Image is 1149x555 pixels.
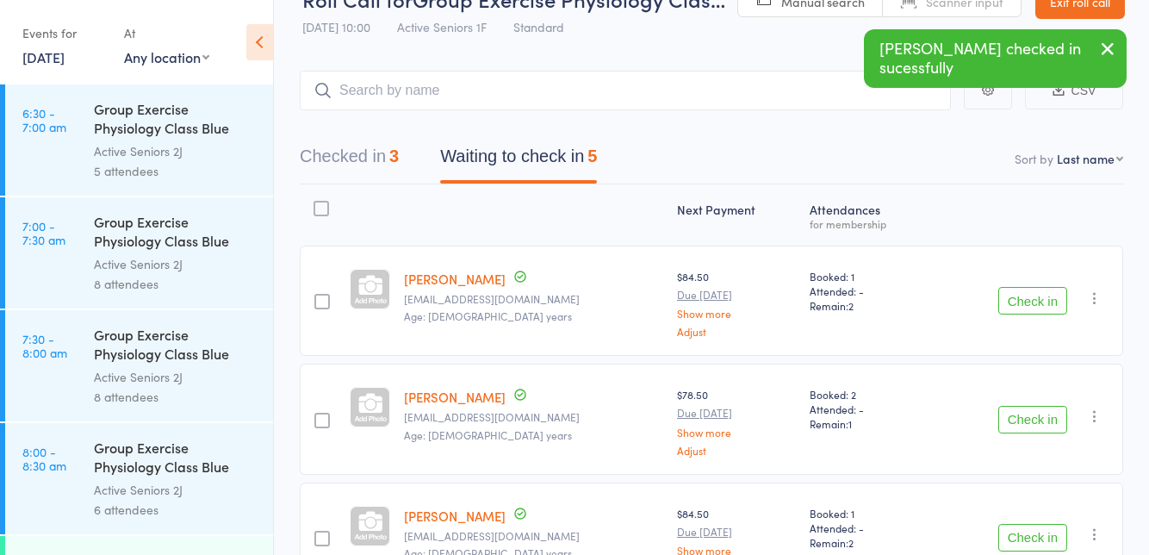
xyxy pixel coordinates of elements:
[864,29,1127,88] div: [PERSON_NAME] checked in sucessfully
[124,19,209,47] div: At
[300,138,399,184] button: Checked in3
[94,161,258,181] div: 5 attendees
[300,71,951,110] input: Search by name
[677,407,796,419] small: Due [DATE]
[404,427,572,442] span: Age: [DEMOGRAPHIC_DATA] years
[22,47,65,66] a: [DATE]
[848,298,854,313] span: 2
[94,387,258,407] div: 8 attendees
[404,293,663,305] small: rkaan@optusnet.com.au
[389,147,399,165] div: 3
[404,309,572,323] span: Age: [DEMOGRAPHIC_DATA] years
[397,18,487,35] span: Active Seniors 1F
[998,406,1067,433] button: Check in
[803,192,933,238] div: Atten­dances
[810,521,926,535] span: Attended: -
[94,438,258,480] div: Group Exercise Physiology Class Blue Room
[404,530,663,542] small: ccan49@hotmail.com
[5,197,273,309] a: 7:00 -7:30 amGroup Exercise Physiology Class Blue RoomActive Seniors 2J8 attendees
[677,289,796,301] small: Due [DATE]
[94,141,258,161] div: Active Seniors 2J
[94,274,258,294] div: 8 attendees
[810,298,926,313] span: Remain:
[404,270,506,288] a: [PERSON_NAME]
[94,480,258,500] div: Active Seniors 2J
[810,535,926,550] span: Remain:
[1025,72,1123,109] button: CSV
[810,218,926,229] div: for membership
[22,219,65,246] time: 7:00 - 7:30 am
[1015,150,1053,167] label: Sort by
[94,99,258,141] div: Group Exercise Physiology Class Blue Room
[5,310,273,421] a: 7:30 -8:00 amGroup Exercise Physiology Class Blue RoomActive Seniors 2J8 attendees
[94,325,258,367] div: Group Exercise Physiology Class Blue Room
[670,192,803,238] div: Next Payment
[587,147,597,165] div: 5
[94,212,258,254] div: Group Exercise Physiology Class Blue Room
[22,445,66,472] time: 8:00 - 8:30 am
[5,84,273,196] a: 6:30 -7:00 amGroup Exercise Physiology Class Blue RoomActive Seniors 2J5 attendees
[404,411,663,423] small: dereknielsen2@icloud.com
[810,402,926,416] span: Attended: -
[677,526,796,538] small: Due [DATE]
[94,367,258,387] div: Active Seniors 2J
[302,18,370,35] span: [DATE] 10:00
[998,524,1067,552] button: Check in
[848,416,852,431] span: 1
[22,332,67,359] time: 7:30 - 8:00 am
[677,427,796,438] a: Show more
[810,506,926,521] span: Booked: 1
[404,388,506,406] a: [PERSON_NAME]
[677,445,796,456] a: Adjust
[810,269,926,284] span: Booked: 1
[404,507,506,525] a: [PERSON_NAME]
[810,416,926,431] span: Remain:
[677,326,796,337] a: Adjust
[94,254,258,274] div: Active Seniors 2J
[5,423,273,534] a: 8:00 -8:30 amGroup Exercise Physiology Class Blue RoomActive Seniors 2J6 attendees
[810,284,926,298] span: Attended: -
[848,535,854,550] span: 2
[513,18,564,35] span: Standard
[124,47,209,66] div: Any location
[1057,150,1115,167] div: Last name
[677,269,796,337] div: $84.50
[22,19,107,47] div: Events for
[440,138,597,184] button: Waiting to check in5
[810,387,926,402] span: Booked: 2
[998,287,1067,315] button: Check in
[22,106,66,134] time: 6:30 - 7:00 am
[677,308,796,319] a: Show more
[94,500,258,520] div: 6 attendees
[677,387,796,455] div: $78.50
